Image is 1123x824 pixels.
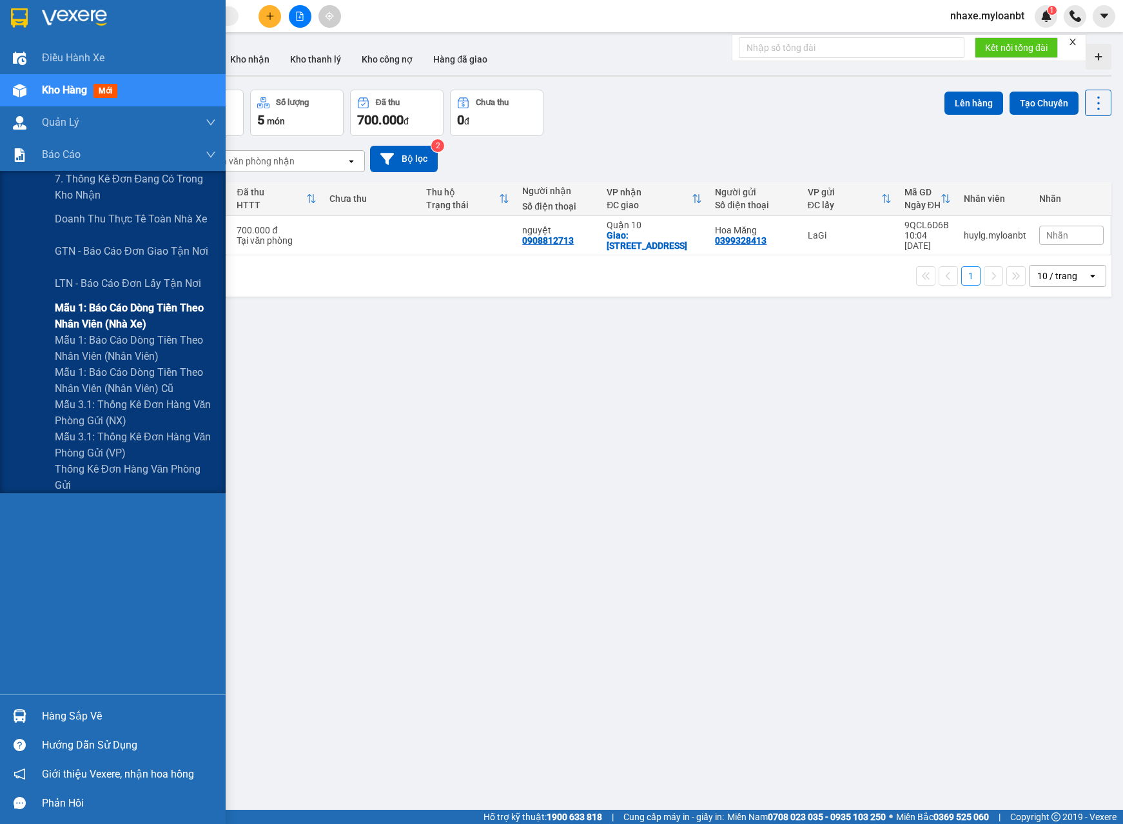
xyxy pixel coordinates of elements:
button: Kho công nợ [351,44,423,75]
div: LaGi [808,230,892,240]
th: Toggle SortBy [230,182,322,216]
span: Cung cấp máy in - giấy in: [623,810,724,824]
span: caret-down [1099,10,1110,22]
sup: 1 [1048,6,1057,15]
img: logo-vxr [11,8,28,28]
span: Thống kê đơn hàng văn phòng gửi [55,461,216,493]
span: Mẫu 3.1: Thống kê đơn hàng văn phòng gửi (NX) [55,397,216,429]
span: món [267,116,285,126]
div: 0908812713 [522,235,574,246]
span: 7. Thống kê đơn đang có trong kho nhận [55,171,216,203]
img: phone-icon [1069,10,1081,22]
div: Hoa Măng [715,225,794,235]
div: Trạng thái [426,200,500,210]
span: 1 [1050,6,1054,15]
div: Nhãn [1039,193,1104,204]
div: ĐC lấy [808,200,881,210]
div: Ngày ĐH [904,200,941,210]
span: đ [464,116,469,126]
span: Nhãn [1046,230,1068,240]
span: Hỗ trợ kỹ thuật: [483,810,602,824]
strong: 0708 023 035 - 0935 103 250 [768,812,886,822]
button: Hàng đã giao [423,44,498,75]
div: Người nhận [522,186,594,196]
span: Mẫu 1: Báo cáo dòng tiền theo nhân viên (Nhân viên) [55,332,216,364]
strong: 1900 633 818 [547,812,602,822]
span: đ [404,116,409,126]
div: Đã thu [237,187,306,197]
th: Toggle SortBy [420,182,516,216]
span: Điều hành xe [42,50,104,66]
button: Kho nhận [220,44,280,75]
svg: open [1088,271,1098,281]
button: Lên hàng [944,92,1003,115]
span: Miền Bắc [896,810,989,824]
button: Bộ lọc [370,146,438,172]
span: aim [325,12,334,21]
div: 700.000 đ [237,225,316,235]
button: Tạo Chuyến [1010,92,1079,115]
div: Số điện thoại [522,201,594,211]
div: 10:04 [DATE] [904,230,951,251]
span: ⚪️ [889,814,893,819]
button: Kết nối tổng đài [975,37,1058,58]
div: Chưa thu [329,193,413,204]
div: Chưa thu [476,98,509,107]
span: 0 [457,112,464,128]
button: Số lượng5món [250,90,344,136]
span: Kho hàng [42,84,87,96]
span: Mẫu 1: Báo cáo dòng tiền theo nhân viên (nhân viên) cũ [55,364,216,397]
span: message [14,797,26,809]
span: question-circle [14,739,26,751]
div: Phản hồi [42,794,216,813]
div: 10 / trang [1037,270,1077,282]
span: Kết nối tổng đài [985,41,1048,55]
button: Đã thu700.000đ [350,90,444,136]
svg: open [346,156,356,166]
span: plus [266,12,275,21]
span: notification [14,768,26,780]
div: Số điện thoại [715,200,794,210]
span: | [999,810,1001,824]
button: caret-down [1093,5,1115,28]
span: nhaxe.myloanbt [940,8,1035,24]
button: file-add [289,5,311,28]
div: Số lượng [276,98,309,107]
span: 700.000 [357,112,404,128]
div: Nhân viên [964,193,1026,204]
div: Chọn văn phòng nhận [206,155,295,168]
span: Báo cáo [42,146,81,162]
span: Giới thiệu Vexere, nhận hoa hồng [42,766,194,782]
button: aim [318,5,341,28]
span: | [612,810,614,824]
span: close [1068,37,1077,46]
span: GTN - Báo cáo đơn giao tận nơi [55,243,208,259]
div: huylg.myloanbt [964,230,1026,240]
button: Chưa thu0đ [450,90,543,136]
div: VP nhận [607,187,692,197]
div: 0399328413 [715,235,767,246]
img: warehouse-icon [13,709,26,723]
span: file-add [295,12,304,21]
div: Người gửi [715,187,794,197]
span: Mẫu 1: Báo cáo dòng tiền theo nhân viên (Nhà xe) [55,300,216,332]
div: Mã GD [904,187,941,197]
img: solution-icon [13,148,26,162]
th: Toggle SortBy [600,182,708,216]
img: warehouse-icon [13,52,26,65]
th: Toggle SortBy [898,182,957,216]
span: 5 [257,112,264,128]
span: mới [93,84,117,98]
span: down [206,150,216,160]
span: Mẫu 3.1: Thống kê đơn hàng văn phòng gửi (VP) [55,429,216,461]
div: 9QCL6D6B [904,220,951,230]
th: Toggle SortBy [801,182,898,216]
strong: 0369 525 060 [933,812,989,822]
img: icon-new-feature [1040,10,1052,22]
span: copyright [1051,812,1060,821]
div: nguyệt [522,225,594,235]
span: Miền Nam [727,810,886,824]
button: Kho thanh lý [280,44,351,75]
div: Thu hộ [426,187,500,197]
div: Tạo kho hàng mới [1086,44,1111,70]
